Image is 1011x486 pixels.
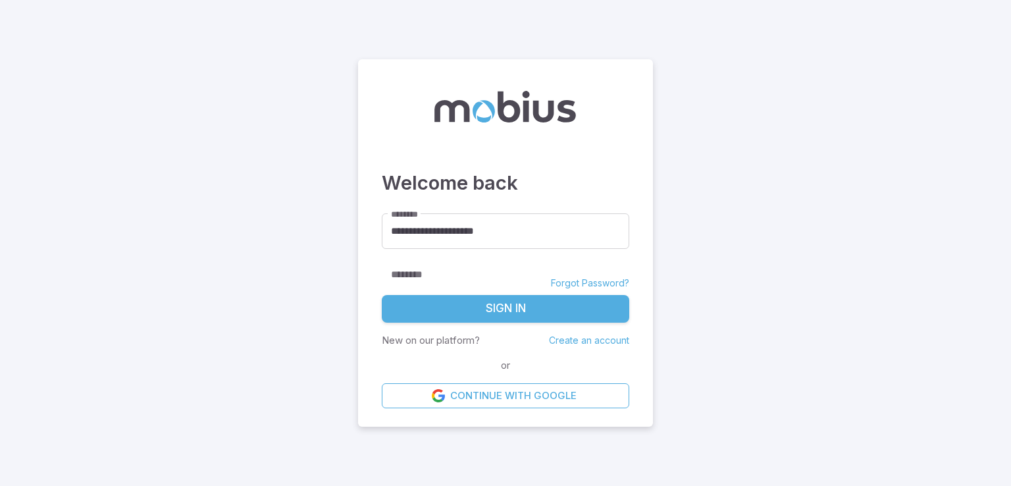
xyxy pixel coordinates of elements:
h3: Welcome back [382,169,629,198]
a: Continue with Google [382,383,629,408]
a: Create an account [549,335,629,346]
p: New on our platform? [382,333,480,348]
a: Forgot Password? [551,277,629,290]
button: Sign In [382,295,629,323]
span: or [498,358,513,373]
